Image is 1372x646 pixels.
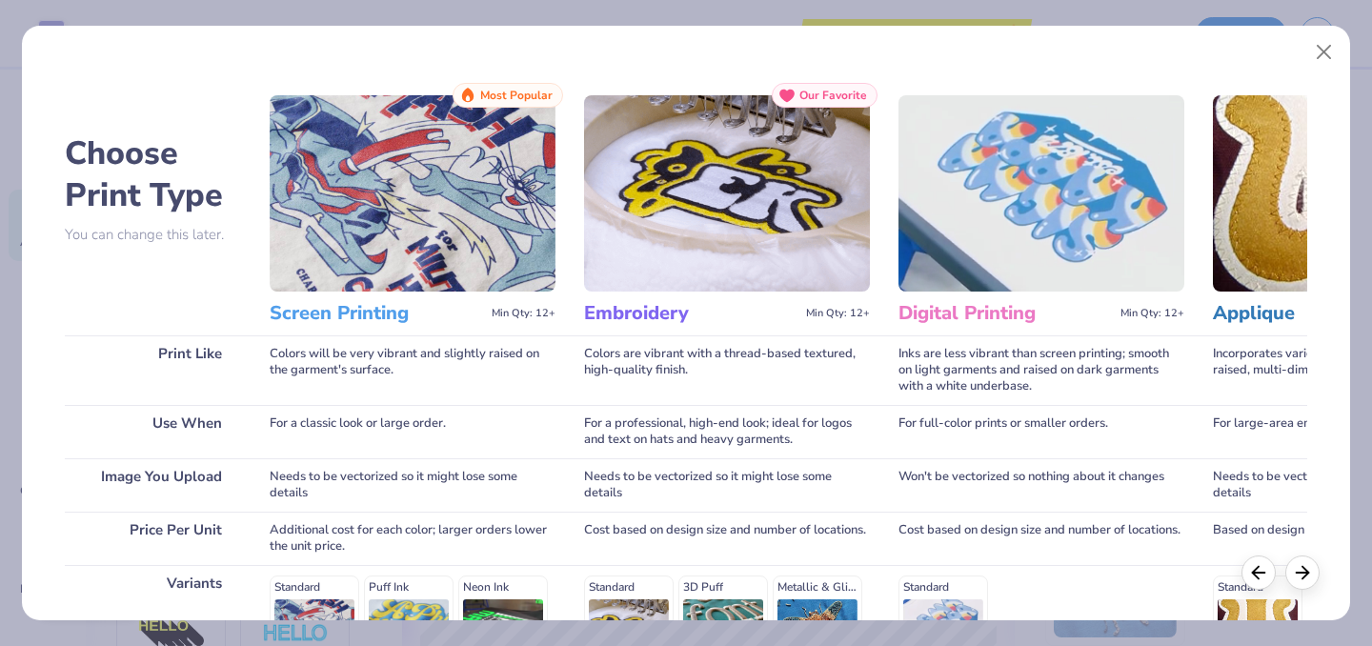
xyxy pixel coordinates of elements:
[584,512,870,565] div: Cost based on design size and number of locations.
[898,335,1184,405] div: Inks are less vibrant than screen printing; smooth on light garments and raised on dark garments ...
[584,95,870,292] img: Embroidery
[65,458,241,512] div: Image You Upload
[898,95,1184,292] img: Digital Printing
[1306,34,1342,71] button: Close
[584,335,870,405] div: Colors are vibrant with a thread-based textured, high-quality finish.
[898,512,1184,565] div: Cost based on design size and number of locations.
[270,335,555,405] div: Colors will be very vibrant and slightly raised on the garment's surface.
[584,301,798,326] h3: Embroidery
[270,301,484,326] h3: Screen Printing
[65,227,241,243] p: You can change this later.
[65,132,241,216] h2: Choose Print Type
[65,512,241,565] div: Price Per Unit
[898,405,1184,458] div: For full-color prints or smaller orders.
[799,89,867,102] span: Our Favorite
[898,458,1184,512] div: Won't be vectorized so nothing about it changes
[270,512,555,565] div: Additional cost for each color; larger orders lower the unit price.
[492,307,555,320] span: Min Qty: 12+
[1120,307,1184,320] span: Min Qty: 12+
[65,335,241,405] div: Print Like
[584,405,870,458] div: For a professional, high-end look; ideal for logos and text on hats and heavy garments.
[898,301,1113,326] h3: Digital Printing
[806,307,870,320] span: Min Qty: 12+
[65,405,241,458] div: Use When
[270,405,555,458] div: For a classic look or large order.
[270,95,555,292] img: Screen Printing
[480,89,553,102] span: Most Popular
[584,458,870,512] div: Needs to be vectorized so it might lose some details
[270,458,555,512] div: Needs to be vectorized so it might lose some details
